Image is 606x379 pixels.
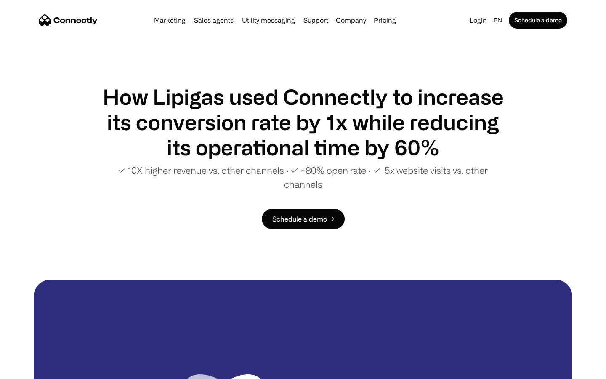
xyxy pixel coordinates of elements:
p: ✓ 10X higher revenue vs. other channels ∙ ✓ ~80% open rate ∙ ✓ 5x website visits vs. other channels [101,163,505,191]
a: Pricing [370,17,399,24]
a: Marketing [151,17,189,24]
a: Support [300,17,332,24]
a: Schedule a demo → [262,209,345,229]
a: Utility messaging [239,17,298,24]
h1: How Lipigas used Connectly to increase its conversion rate by 1x while reducing its operational t... [101,84,505,160]
a: Login [466,14,490,26]
a: Sales agents [191,17,237,24]
div: en [494,14,502,26]
div: Company [336,14,366,26]
a: Schedule a demo [509,12,567,29]
ul: Language list [17,364,50,376]
aside: Language selected: English [8,363,50,376]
